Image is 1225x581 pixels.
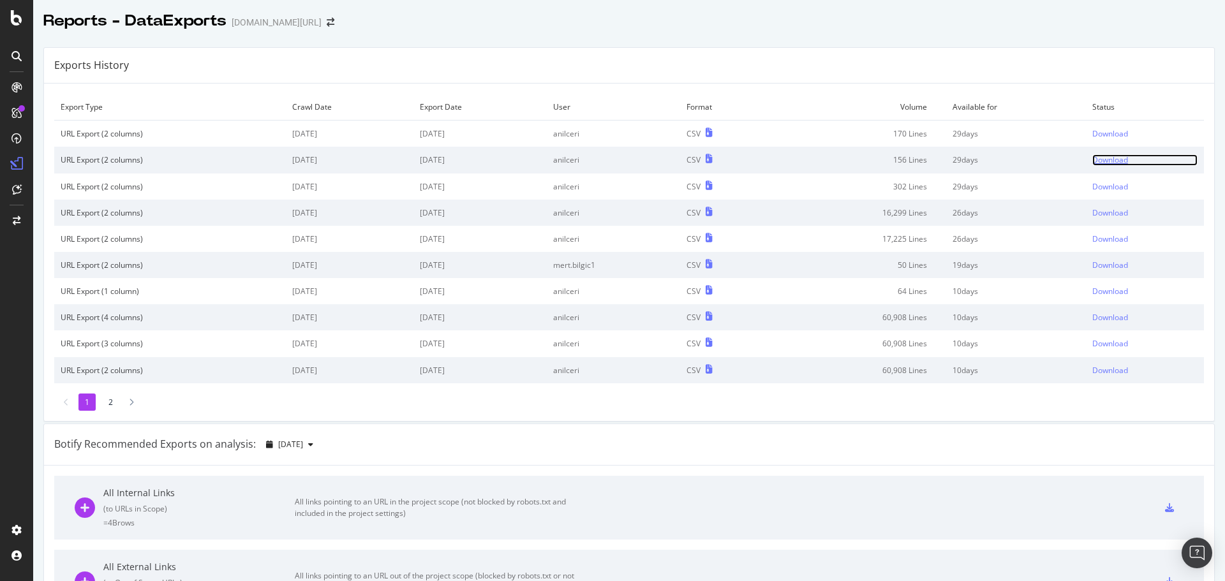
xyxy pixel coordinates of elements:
[946,121,1086,147] td: 29 days
[413,278,547,304] td: [DATE]
[103,487,295,499] div: All Internal Links
[547,200,680,226] td: anilceri
[547,304,680,330] td: anilceri
[547,252,680,278] td: mert.bilgic1
[286,147,413,173] td: [DATE]
[775,94,946,121] td: Volume
[775,121,946,147] td: 170 Lines
[286,278,413,304] td: [DATE]
[946,304,1086,330] td: 10 days
[103,561,295,573] div: All External Links
[413,304,547,330] td: [DATE]
[946,357,1086,383] td: 10 days
[286,121,413,147] td: [DATE]
[1092,128,1128,139] div: Download
[103,503,295,514] div: ( to URLs in Scope )
[103,517,295,528] div: = 4B rows
[1092,286,1198,297] a: Download
[232,16,322,29] div: [DOMAIN_NAME][URL]
[61,233,279,244] div: URL Export (2 columns)
[286,226,413,252] td: [DATE]
[946,278,1086,304] td: 10 days
[413,226,547,252] td: [DATE]
[946,252,1086,278] td: 19 days
[1092,260,1198,270] a: Download
[1092,207,1128,218] div: Download
[547,330,680,357] td: anilceri
[295,496,582,519] div: All links pointing to an URL in the project scope (not blocked by robots.txt and included in the ...
[261,434,318,455] button: [DATE]
[54,58,129,73] div: Exports History
[61,286,279,297] div: URL Export (1 column)
[775,357,946,383] td: 60,908 Lines
[61,312,279,323] div: URL Export (4 columns)
[1092,128,1198,139] a: Download
[680,94,775,121] td: Format
[54,437,256,452] div: Botify Recommended Exports on analysis:
[946,226,1086,252] td: 26 days
[547,121,680,147] td: anilceri
[946,94,1086,121] td: Available for
[687,233,701,244] div: CSV
[775,278,946,304] td: 64 Lines
[775,200,946,226] td: 16,299 Lines
[1092,312,1128,323] div: Download
[1092,233,1128,244] div: Download
[286,252,413,278] td: [DATE]
[687,338,701,349] div: CSV
[61,207,279,218] div: URL Export (2 columns)
[1092,365,1198,376] a: Download
[1182,538,1212,568] div: Open Intercom Messenger
[687,286,701,297] div: CSV
[1092,233,1198,244] a: Download
[547,173,680,200] td: anilceri
[61,338,279,349] div: URL Export (3 columns)
[687,207,701,218] div: CSV
[286,357,413,383] td: [DATE]
[946,147,1086,173] td: 29 days
[775,304,946,330] td: 60,908 Lines
[286,94,413,121] td: Crawl Date
[775,330,946,357] td: 60,908 Lines
[54,94,286,121] td: Export Type
[413,200,547,226] td: [DATE]
[775,173,946,200] td: 302 Lines
[1086,94,1204,121] td: Status
[1092,286,1128,297] div: Download
[61,128,279,139] div: URL Export (2 columns)
[547,147,680,173] td: anilceri
[946,173,1086,200] td: 29 days
[687,365,701,376] div: CSV
[413,94,547,121] td: Export Date
[61,154,279,165] div: URL Export (2 columns)
[687,260,701,270] div: CSV
[687,128,701,139] div: CSV
[687,181,701,192] div: CSV
[775,226,946,252] td: 17,225 Lines
[327,18,334,27] div: arrow-right-arrow-left
[1165,503,1174,512] div: csv-export
[547,94,680,121] td: User
[687,312,701,323] div: CSV
[413,173,547,200] td: [DATE]
[61,260,279,270] div: URL Export (2 columns)
[547,278,680,304] td: anilceri
[78,393,96,411] li: 1
[1092,181,1198,192] a: Download
[413,252,547,278] td: [DATE]
[413,330,547,357] td: [DATE]
[1092,338,1198,349] a: Download
[547,357,680,383] td: anilceri
[547,226,680,252] td: anilceri
[775,147,946,173] td: 156 Lines
[43,10,226,32] div: Reports - DataExports
[1092,154,1128,165] div: Download
[286,330,413,357] td: [DATE]
[1092,181,1128,192] div: Download
[1092,365,1128,376] div: Download
[61,365,279,376] div: URL Export (2 columns)
[1092,154,1198,165] a: Download
[413,147,547,173] td: [DATE]
[413,121,547,147] td: [DATE]
[946,200,1086,226] td: 26 days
